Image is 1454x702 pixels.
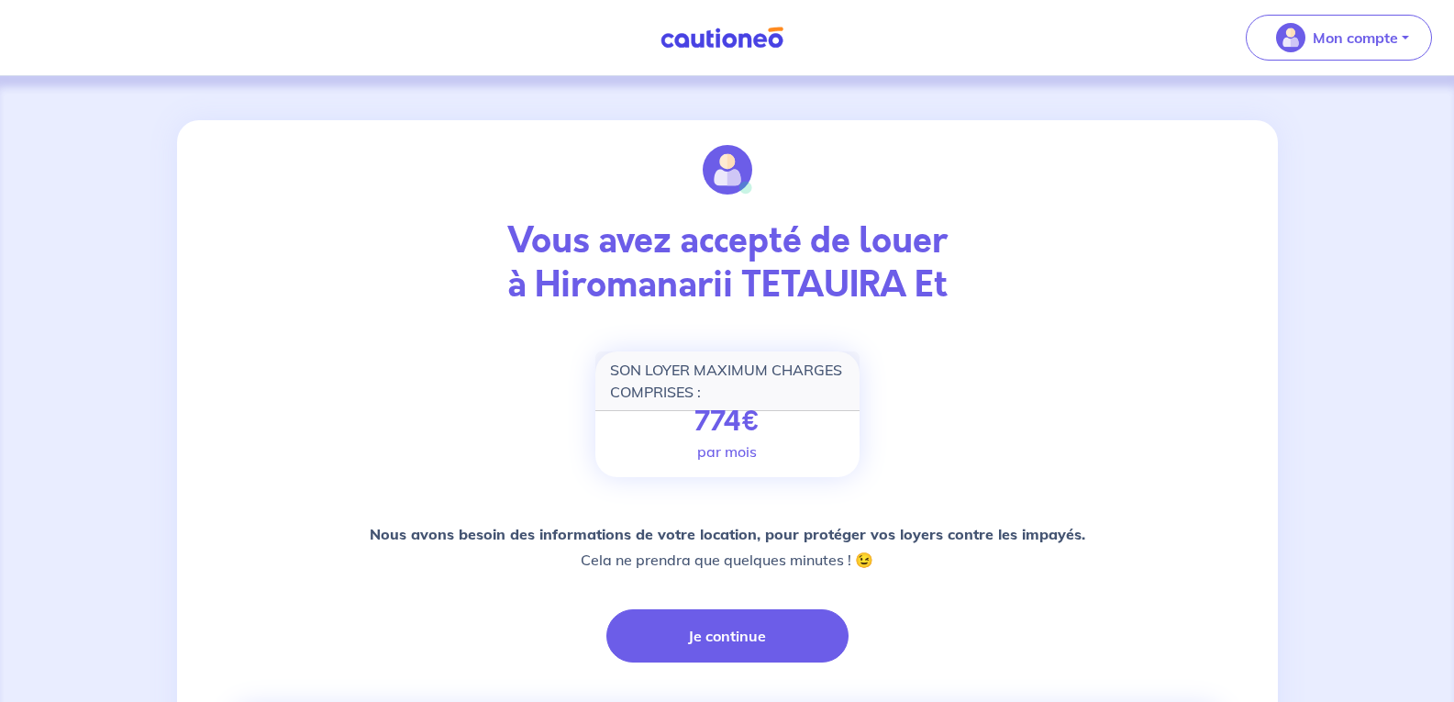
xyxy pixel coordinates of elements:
[370,525,1085,543] strong: Nous avons besoin des informations de votre location, pour protéger vos loyers contre les impayés.
[697,440,757,462] p: par mois
[232,219,1223,307] p: Vous avez accepté de louer à Hiromanarii TETAUIRA Et
[703,145,752,195] img: illu_account_valid.svg
[595,351,860,411] div: SON LOYER MAXIMUM CHARGES COMPRISES :
[741,402,760,442] span: €
[606,609,849,663] button: Je continue
[653,27,791,50] img: Cautioneo
[370,521,1085,573] p: Cela ne prendra que quelques minutes ! 😉
[1313,27,1398,49] p: Mon compte
[1276,23,1305,52] img: illu_account_valid_menu.svg
[1246,15,1432,61] button: illu_account_valid_menu.svgMon compte
[694,406,760,439] p: 774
